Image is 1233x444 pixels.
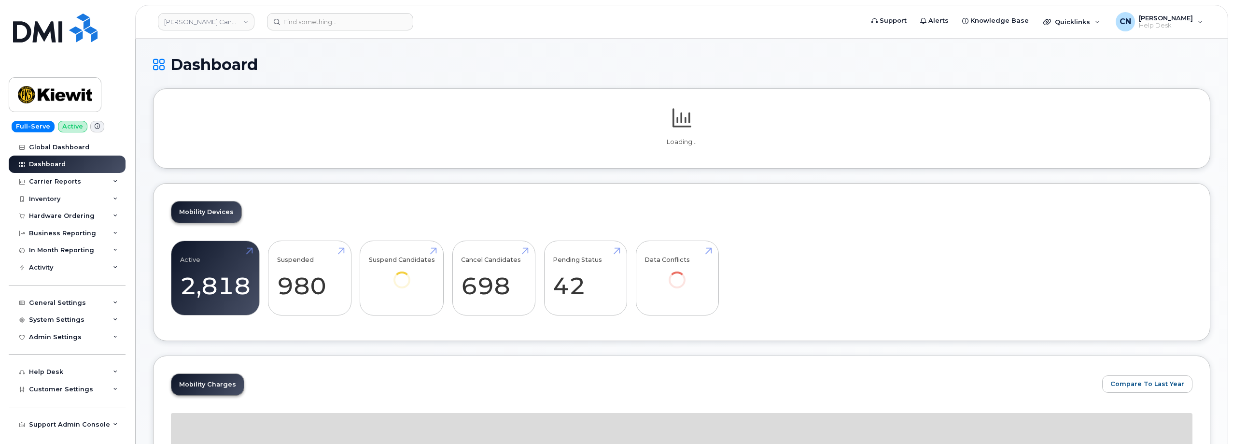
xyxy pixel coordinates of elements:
[171,138,1192,146] p: Loading...
[461,246,526,310] a: Cancel Candidates 698
[1102,375,1192,393] button: Compare To Last Year
[277,246,342,310] a: Suspended 980
[153,56,1210,73] h1: Dashboard
[171,374,244,395] a: Mobility Charges
[553,246,618,310] a: Pending Status 42
[1110,379,1184,388] span: Compare To Last Year
[180,246,251,310] a: Active 2,818
[171,201,241,223] a: Mobility Devices
[369,246,435,302] a: Suspend Candidates
[645,246,710,302] a: Data Conflicts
